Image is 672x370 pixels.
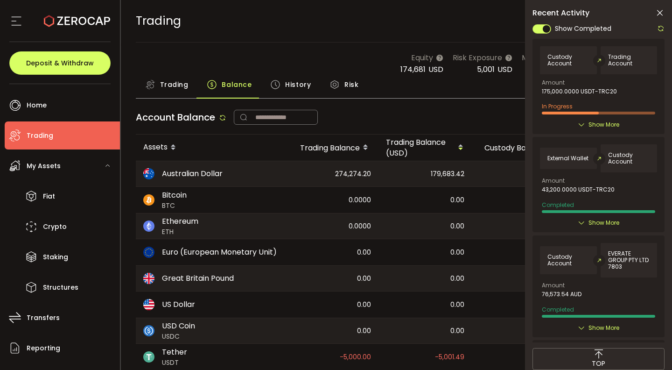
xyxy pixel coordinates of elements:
span: Euro (European Monetary Unit) [162,247,277,258]
span: Recent Activity [532,9,589,17]
span: -5,000.00 [340,352,371,363]
span: Bitcoin [162,190,187,201]
div: Trading Balance [285,140,378,156]
span: Show More [588,323,619,333]
span: My Assets [27,159,61,173]
span: Home [27,99,47,112]
span: 76,573.54 AUD [542,291,581,298]
span: 274,274.20 [335,169,371,179]
span: Amount [542,178,565,184]
span: Custody Account [547,254,589,267]
span: 174,681 [400,64,426,75]
span: Equity [411,52,433,64]
span: 0.00 [450,247,464,258]
span: Trading [136,13,181,29]
span: Tether [162,347,187,358]
span: Trading [27,129,53,142]
span: Completed [542,306,574,313]
span: USD Coin [162,320,195,332]
img: gbp_portfolio.svg [143,273,154,284]
span: EVERATE GROUP PTY LTD 7803 [608,250,650,270]
span: 43,200.0000 USDT-TRC20 [542,186,615,193]
span: USDC [162,332,195,342]
span: Show Completed [555,24,611,34]
span: Max Risk Limit [522,52,571,64]
span: Great Britain Pound [162,273,234,284]
span: Risk [344,75,358,94]
span: Ethereum [162,216,198,227]
span: Show More [588,120,619,129]
span: External Wallet [547,155,588,162]
span: 0.00 [357,326,371,336]
span: Custody Account [547,54,589,67]
span: History [285,75,311,94]
span: USD [428,64,443,75]
span: 0.00 [450,299,464,310]
span: US Dollar [162,299,195,310]
span: -5,001.49 [435,352,464,363]
span: Show More [588,218,619,228]
span: 0.00 [357,247,371,258]
span: Risk Exposure [453,52,502,64]
span: Australian Dollar [162,168,223,179]
div: Assets [136,140,285,156]
span: 0.0000 [349,195,371,206]
span: 5,001 [477,64,495,75]
span: Amount [542,283,565,288]
img: usdt_portfolio.svg [143,351,154,363]
span: Balance [222,75,252,94]
span: BTC [162,201,187,211]
div: Trading Balance (USD) [378,137,472,158]
img: aud_portfolio.svg [143,168,154,179]
span: 0.00 [450,195,464,206]
img: btc_portfolio.svg [143,194,154,206]
span: Structures [43,281,78,294]
span: Account Balance [136,111,215,124]
span: In Progress [542,102,573,110]
span: Amount [542,80,565,85]
div: Custody Balance [472,140,565,156]
img: eth_portfolio.svg [143,221,154,232]
span: 175,000.0000 USDT-TRC20 [542,88,617,95]
span: 0.0000 [349,221,371,232]
span: Crypto [43,220,67,234]
span: Trading Account [608,54,650,67]
img: usd_portfolio.svg [143,299,154,310]
span: Custody Account [608,152,650,165]
button: Deposit & Withdraw [9,51,111,75]
span: 0.00 [357,273,371,284]
span: Fiat [43,190,55,203]
iframe: Chat Widget [625,325,672,370]
span: Deposit & Withdraw [26,60,94,66]
span: 0.00 [450,221,464,232]
span: Completed [542,201,574,209]
span: Trading [160,75,189,94]
span: Transfers [27,311,60,325]
img: usdc_portfolio.svg [143,325,154,336]
span: ETH [162,227,198,237]
span: 0.00 [450,326,464,336]
span: 0.00 [450,273,464,284]
span: Staking [43,250,68,264]
span: 0.00 [357,299,371,310]
span: Reporting [27,342,60,355]
span: USDT [162,358,187,368]
span: 179,683.42 [431,169,464,179]
img: eur_portfolio.svg [143,247,154,258]
span: TOP [592,359,605,369]
span: USD [497,64,512,75]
